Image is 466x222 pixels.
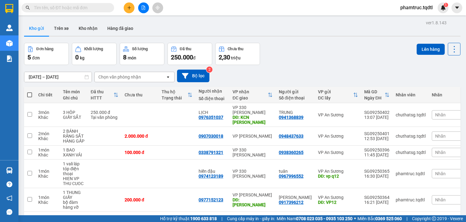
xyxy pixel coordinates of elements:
span: question-circle [6,181,12,187]
div: Khác [38,115,57,120]
th: Toggle SortBy [229,87,276,103]
div: Đã thu [91,89,113,94]
div: Khác [38,174,57,179]
div: VP An Sương [318,150,358,155]
span: copyright [432,216,436,221]
div: 0907030018 [199,134,223,139]
span: đơn [32,55,40,60]
div: Trạng thái [162,95,188,100]
div: 1 BAO XANH VẢI [63,147,85,157]
th: Toggle SortBy [159,87,196,103]
div: Số điện thoại [279,95,312,100]
th: Toggle SortBy [315,87,361,103]
button: Số lượng8món [120,43,164,65]
div: Chi tiết [38,92,57,97]
span: đ [193,55,196,60]
span: message [6,209,12,215]
span: 1 [445,3,447,7]
img: icon-new-feature [440,5,446,10]
div: Đơn hàng [36,47,53,51]
div: 1 món [38,169,57,174]
button: Đã thu250.000đ [167,43,212,65]
div: VP gửi [318,89,353,94]
th: Toggle SortBy [88,87,122,103]
div: SG09250401 [364,131,390,136]
div: VP [PERSON_NAME] [233,134,273,139]
button: aim [152,2,163,13]
div: 3 HÔP GIẤY SẮT [63,110,85,120]
div: Chọn văn phòng nhận [98,74,141,80]
span: notification [6,195,12,201]
div: 0948437633 [279,134,303,139]
div: 0967996552 [279,174,303,179]
span: search [26,6,30,10]
span: phamtruc.tqdtl [395,4,438,11]
img: warehouse-icon [6,40,13,46]
div: Ngày ĐH [364,95,385,100]
div: Nhãn [432,92,463,97]
span: Nhãn [435,171,446,176]
div: DĐ: LAO BẢO [233,197,273,207]
span: Nhãn [435,197,446,202]
div: TRUNG [279,110,312,115]
div: Khác [38,136,57,141]
div: 0938360265 [279,150,303,155]
div: 0976351037 [199,115,223,120]
div: VP An Sương [318,134,358,139]
div: LỊCH [199,110,226,115]
button: Hàng đã giao [102,21,138,36]
div: Số điện thoại [199,96,226,101]
div: HIEN VP THU CUOC [63,176,85,186]
div: 2 món [38,131,57,136]
svg: open [166,75,171,79]
div: VP 330 [PERSON_NAME] [233,105,273,115]
div: ĐC giao [233,95,268,100]
div: DĐ: VP12 [318,200,358,205]
div: HTTT [91,95,113,100]
span: Miền Bắc [357,215,402,222]
span: ⚪️ [354,217,356,220]
div: Tại văn phòng [91,115,118,120]
div: phamtruc.tqdtl [396,171,426,176]
span: Nhãn [435,112,446,117]
div: 16:21 [DATE] [364,200,390,205]
div: VP 330 [PERSON_NAME] [233,147,273,157]
span: 8 [123,54,126,61]
button: plus [124,2,134,13]
div: VP 330 [PERSON_NAME] [233,169,273,179]
div: Ghi chú [63,95,85,100]
div: 200.000 đ [125,197,155,202]
div: 2 BÁNH RĂNG SẮT [63,129,85,139]
span: Nhãn [435,134,446,139]
sup: 1 [444,3,448,7]
div: 0941368839 [279,115,303,120]
strong: 0708 023 035 - 0935 103 250 [296,216,353,221]
strong: 1900 633 818 [190,216,217,221]
div: tuân [279,169,312,174]
span: kg [80,55,85,60]
button: Đơn hàng5đơn [24,43,69,65]
span: aim [155,6,160,10]
input: Tìm tên, số ĐT hoặc mã đơn [34,4,107,11]
div: 1 THUNG GIẤY [63,190,85,200]
div: VP An Sương [318,195,358,200]
div: Khối lượng [84,47,103,51]
div: Chưa thu [228,47,243,51]
span: | [221,215,222,222]
span: 250.000 [171,54,193,61]
span: plus [127,6,131,10]
div: 250.000 đ [91,110,118,115]
div: phamtruc.tqdtl [396,197,426,202]
sup: 2 [206,67,212,73]
button: Chưa thu2,30 triệu [215,43,260,65]
button: Lên hàng [417,44,445,55]
div: SG09250365 [364,169,390,174]
div: Mã GD [364,89,385,94]
button: caret-down [452,2,462,13]
span: Miền Nam [277,215,353,222]
button: file-add [138,2,149,13]
div: ĐC lấy [318,95,353,100]
div: 1 món [38,195,57,200]
div: 12:53 [DATE] [364,136,390,141]
div: Người nhận [199,89,226,94]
